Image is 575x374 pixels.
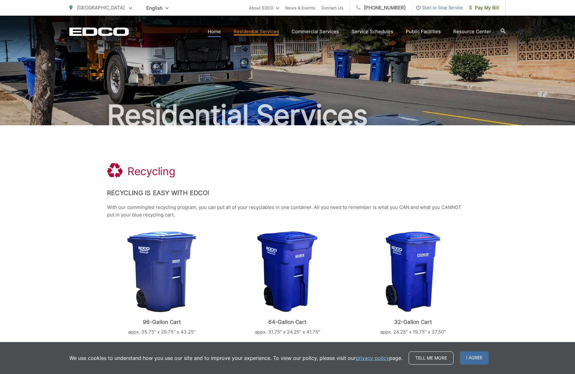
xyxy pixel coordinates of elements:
a: Commercial Services [292,28,339,35]
span: [GEOGRAPHIC_DATA] [77,5,125,11]
span: English [142,3,173,13]
h2: Recycling is Easy with EDCO! [107,189,468,197]
a: Residential Services [234,28,279,35]
a: Service Schedules [352,28,393,35]
a: Resource Center [453,28,491,35]
a: privacy policy [356,354,389,362]
p: 96-Gallon Cart [107,319,217,325]
p: appx. 31.75" x 24.25" x 41.75" [233,328,342,336]
img: cart-recycling-32.png [385,231,441,313]
h2: Residential Services [69,100,506,131]
p: With our commingled recycling program, you can put all of your recyclables in one container. All ... [107,204,468,219]
p: appx. 35.75" x 29.75" x 43.25" [107,328,217,336]
span: Pay My Bill [469,4,499,12]
a: Public Facilities [406,28,441,35]
p: 32-Gallon Cart [358,319,468,325]
p: appx. 24.25" x 19.75" x 37.50" [358,328,468,336]
a: News & Events [285,4,315,12]
p: We use cookies to understand how you use our site and to improve your experience. To view our pol... [69,354,402,362]
a: Home [208,28,221,35]
h1: Recycling [127,165,175,178]
a: Tell me more [409,351,454,365]
a: Contact Us [321,4,343,12]
img: cart-recycling-96.png [127,231,197,313]
a: EDCD logo. Return to the homepage. [69,27,129,36]
img: cart-recycling-64.png [257,231,318,313]
p: 64-Gallon Cart [233,319,342,325]
a: About EDCO [249,4,279,12]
